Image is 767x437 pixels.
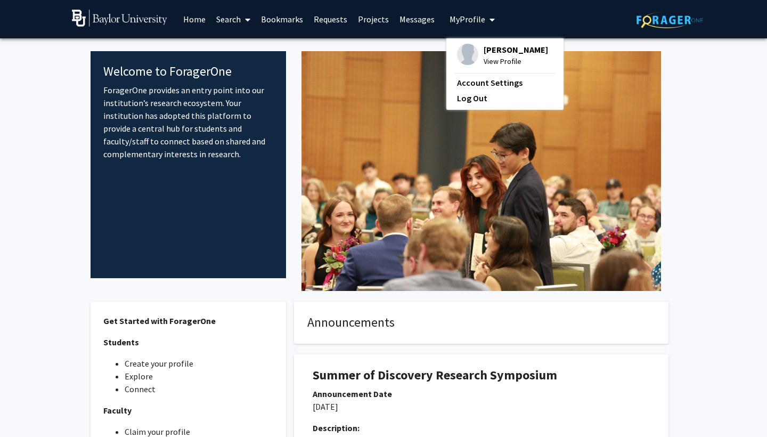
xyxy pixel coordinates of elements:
strong: Faculty [103,405,132,416]
div: Description: [313,422,650,434]
span: My Profile [450,14,485,25]
img: Cover Image [301,51,661,291]
a: Messages [394,1,440,38]
p: [DATE] [313,400,650,413]
li: Create your profile [125,357,273,370]
img: ForagerOne Logo [637,12,703,28]
img: Baylor University Logo [72,10,167,27]
strong: Students [103,337,139,347]
a: Account Settings [457,76,553,89]
a: Log Out [457,92,553,104]
li: Connect [125,383,273,395]
h4: Welcome to ForagerOne [103,64,273,79]
a: Bookmarks [256,1,308,38]
a: Requests [308,1,353,38]
a: Search [211,1,256,38]
a: Projects [353,1,394,38]
a: Home [178,1,211,38]
span: [PERSON_NAME] [484,44,548,55]
li: Explore [125,370,273,383]
h1: Summer of Discovery Research Symposium [313,368,650,383]
div: Profile Picture[PERSON_NAME]View Profile [457,44,548,67]
div: Announcement Date [313,387,650,400]
strong: Get Started with ForagerOne [103,315,216,326]
h4: Announcements [307,315,655,330]
img: Profile Picture [457,44,478,65]
p: ForagerOne provides an entry point into our institution’s research ecosystem. Your institution ha... [103,84,273,160]
iframe: Chat [8,389,45,429]
span: View Profile [484,55,548,67]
